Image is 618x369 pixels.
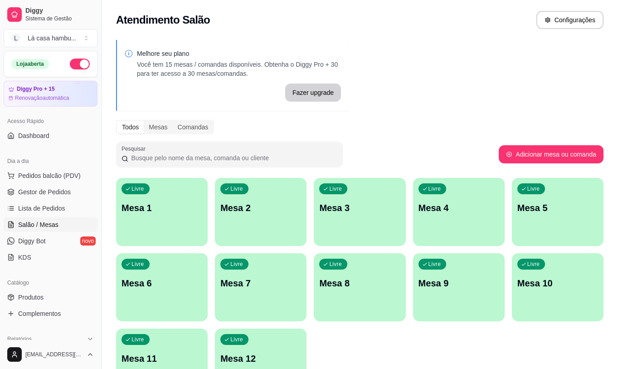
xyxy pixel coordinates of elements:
[512,178,603,246] button: LivreMesa 5
[536,11,603,29] button: Configurações
[220,352,301,365] p: Mesa 12
[215,253,307,321] button: LivreMesa 7
[4,234,97,248] a: Diggy Botnovo
[137,60,341,78] p: Você tem 15 mesas / comandas disponíveis. Obtenha o Diggy Pro + 30 para ter acesso a 30 mesas/com...
[517,202,598,214] p: Mesa 5
[70,59,90,69] button: Alterar Status
[18,187,71,197] span: Gestor de Pedidos
[4,4,97,25] a: DiggySistema de Gestão
[131,185,144,192] p: Livre
[4,217,97,232] a: Salão / Mesas
[122,145,149,153] label: Pesquisar
[220,202,301,214] p: Mesa 2
[18,236,46,246] span: Diggy Bot
[25,15,94,22] span: Sistema de Gestão
[173,121,214,133] div: Comandas
[314,178,405,246] button: LivreMesa 3
[116,253,208,321] button: LivreMesa 6
[28,34,76,43] div: Lá casa hambu ...
[18,171,81,180] span: Pedidos balcão (PDV)
[11,59,49,69] div: Loja aberta
[25,351,83,358] span: [EMAIL_ADDRESS][DOMAIN_NAME]
[418,277,499,290] p: Mesa 9
[18,131,49,140] span: Dashboard
[285,84,341,102] button: Fazer upgrade
[329,261,342,268] p: Livre
[18,253,31,262] span: KDS
[4,290,97,305] a: Produtos
[18,309,61,318] span: Complementos
[18,220,58,229] span: Salão / Mesas
[512,253,603,321] button: LivreMesa 10
[230,336,243,343] p: Livre
[116,13,210,27] h2: Atendimento Salão
[7,335,32,343] span: Relatórios
[15,94,69,102] article: Renovação automática
[11,34,20,43] span: L
[4,306,97,321] a: Complementos
[17,86,55,93] article: Diggy Pro + 15
[131,336,144,343] p: Livre
[319,277,400,290] p: Mesa 8
[4,154,97,168] div: Dia a dia
[128,153,337,162] input: Pesquisar
[4,29,97,47] button: Select a team
[18,204,65,213] span: Lista de Pedidos
[117,121,144,133] div: Todos
[4,276,97,290] div: Catálogo
[4,185,97,199] a: Gestor de Pedidos
[230,261,243,268] p: Livre
[137,49,341,58] p: Melhore seu plano
[4,81,97,107] a: Diggy Pro + 15Renovaçãoautomática
[116,178,208,246] button: LivreMesa 1
[4,168,97,183] button: Pedidos balcão (PDV)
[329,185,342,192] p: Livre
[220,277,301,290] p: Mesa 7
[122,277,202,290] p: Mesa 6
[4,128,97,143] a: Dashboard
[413,178,505,246] button: LivreMesa 4
[230,185,243,192] p: Livre
[319,202,400,214] p: Mesa 3
[428,185,441,192] p: Livre
[314,253,405,321] button: LivreMesa 8
[4,201,97,216] a: Lista de Pedidos
[122,352,202,365] p: Mesa 11
[144,121,172,133] div: Mesas
[215,178,307,246] button: LivreMesa 2
[122,202,202,214] p: Mesa 1
[25,7,94,15] span: Diggy
[413,253,505,321] button: LivreMesa 9
[18,293,44,302] span: Produtos
[131,261,144,268] p: Livre
[4,114,97,128] div: Acesso Rápido
[517,277,598,290] p: Mesa 10
[4,344,97,365] button: [EMAIL_ADDRESS][DOMAIN_NAME]
[428,261,441,268] p: Livre
[418,202,499,214] p: Mesa 4
[499,145,603,163] button: Adicionar mesa ou comanda
[4,250,97,265] a: KDS
[527,261,540,268] p: Livre
[527,185,540,192] p: Livre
